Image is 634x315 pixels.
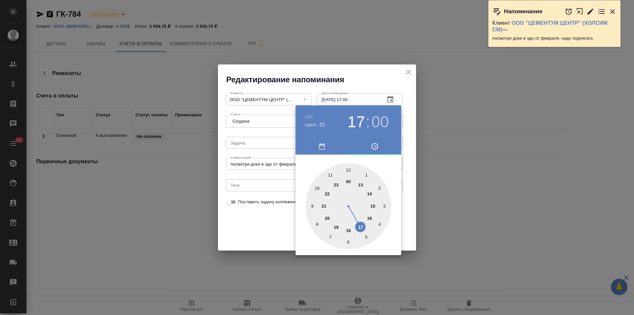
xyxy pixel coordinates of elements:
[305,121,325,129] button: сент. 22
[371,113,389,131] button: 00
[305,115,313,119] button: 2025
[598,8,606,16] button: Перейти в todo
[586,8,594,16] button: Редактировать
[492,20,616,33] p: Клиент —
[492,20,608,32] a: ООО "ЦЕМЕНТУМ ЦЕНТР" (ХОЛСИМ СМ)
[347,113,365,131] button: 17
[492,35,616,42] p: посмотри доки в эдо от февраля, надо подписать
[366,113,370,131] h3: :
[576,4,583,19] button: Открыть в новой вкладке
[504,8,543,15] p: Напоминание
[565,8,573,16] button: Отложить
[609,8,616,16] button: Закрыть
